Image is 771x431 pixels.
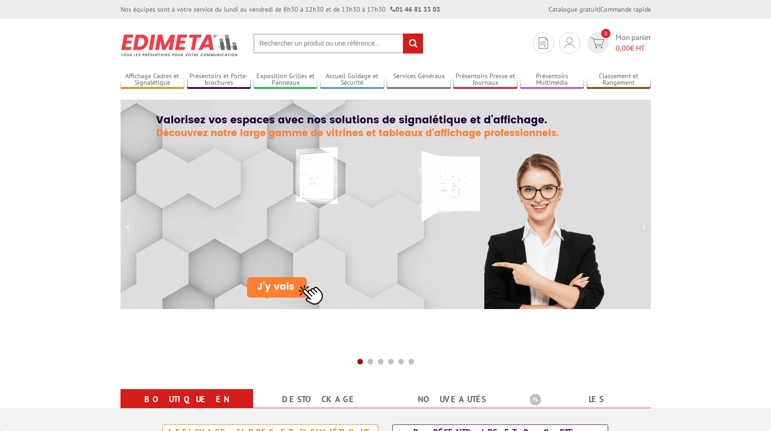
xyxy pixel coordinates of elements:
[520,72,584,88] a: Présentoirs Multimédia
[530,391,646,410] b: Les promotions
[549,5,651,14] div: |
[453,72,517,88] a: Présentoirs Presse et Journaux
[397,391,507,408] a: nouveautés
[121,5,440,14] div: Nos équipes sont à votre service du lundi au vendredi de 8h30 à 12h30 et de 13h30 à 17h30
[253,34,423,54] input: Rechercher un produit ou une référence...
[591,38,604,48] img: devis rapide
[564,37,575,48] img: devis rapide
[121,72,185,88] a: Affichage Cadres et Signalétique
[539,37,548,49] img: devis rapide
[600,5,651,13] a: Commande rapide
[403,34,423,54] input: rechercher
[390,5,440,13] strong: 01 46 81 33 03
[121,28,239,62] img: Présentoir, panneau, stand - Edimeta - PLV, affichage, mobilier bureau, entreprise
[387,72,451,88] a: Services Généraux
[616,43,651,54] span: € HT
[587,72,651,88] a: Classement et Rangement
[264,391,375,408] a: Destockage
[601,29,610,38] span: 0
[132,391,242,424] a: Boutique en ligne
[254,72,318,88] a: Exposition Grilles et Panneaux
[187,72,251,88] a: Présentoirs et Porte-brochures
[549,5,599,13] a: Catalogue gratuit
[320,72,384,88] a: Accueil Guidage et Sécurité
[530,391,640,424] a: Les promotions
[616,43,630,53] span: 0,00
[616,32,651,54] span: Mon panier
[585,32,651,54] a: devis rapide 0 Mon panier 0,00€ HT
